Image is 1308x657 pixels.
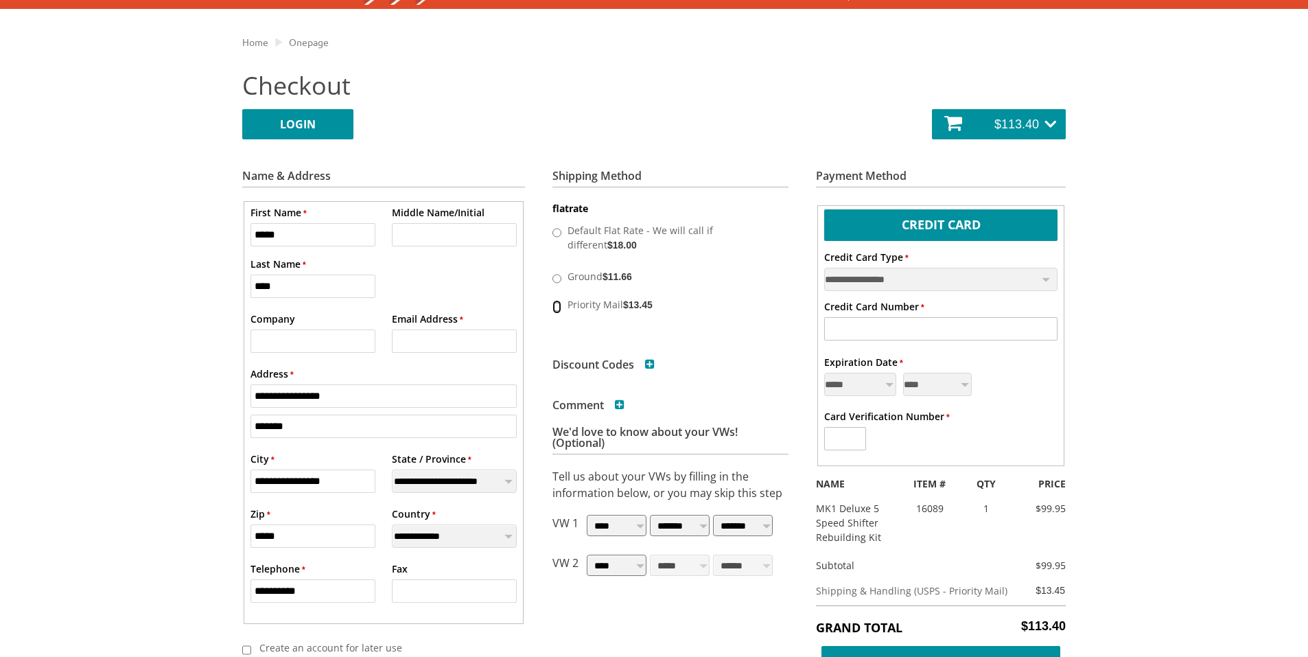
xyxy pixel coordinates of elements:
[242,69,1066,102] h2: Checkout
[816,576,1029,606] td: Shipping & Handling (USPS - Priority Mail)
[552,400,624,411] h3: Comment
[964,501,1009,516] div: 1
[242,109,353,139] a: LOGIN
[603,271,632,282] span: $11.66
[242,36,268,48] a: Home
[564,265,773,286] label: Ground
[607,240,637,251] span: $18.00
[564,293,773,314] label: Priority Mail
[250,257,306,271] label: Last Name
[250,562,305,576] label: Telephone
[250,507,270,521] label: Zip
[250,367,294,381] label: Address
[806,476,896,491] div: NAME
[816,170,1066,187] h3: Payment Method
[1021,619,1066,634] span: $113.40
[824,299,924,314] label: Credit Card Number
[824,355,903,369] label: Expiration Date
[1008,501,1076,516] div: $99.95
[994,117,1039,131] span: $113.40
[552,515,579,541] p: VW 1
[564,219,773,255] label: Default Flat Rate - We will call if different
[806,501,896,544] div: MK1 Deluxe 5 Speed Shifter Rebuilding Kit
[896,501,964,516] div: 16089
[623,299,653,310] span: $13.45
[1036,585,1065,596] span: $13.45
[392,205,484,220] label: Middle Name/Initial
[392,452,471,466] label: State / Province
[824,409,950,424] label: Card Verification Number
[392,312,463,326] label: Email Address
[552,426,789,454] h3: We'd love to know about your VWs! (Optional)
[552,555,579,581] p: VW 2
[964,476,1009,491] div: QTY
[552,170,789,187] h3: Shipping Method
[824,250,909,264] label: Credit Card Type
[824,209,1058,238] label: Credit Card
[392,507,436,521] label: Country
[289,36,329,48] a: Onepage
[250,312,295,326] label: Company
[250,205,307,220] label: First Name
[896,476,964,491] div: ITEM #
[250,452,275,466] label: City
[552,468,789,501] p: Tell us about your VWs by filling in the information below, or you may skip this step
[1023,558,1066,573] div: $99.95
[816,619,1066,636] h5: Grand Total
[552,359,655,370] h3: Discount Codes
[1008,476,1076,491] div: PRICE
[806,558,1023,573] div: Subtotal
[242,170,525,187] h3: Name & Address
[552,202,789,216] dt: flatrate
[392,562,408,576] label: Fax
